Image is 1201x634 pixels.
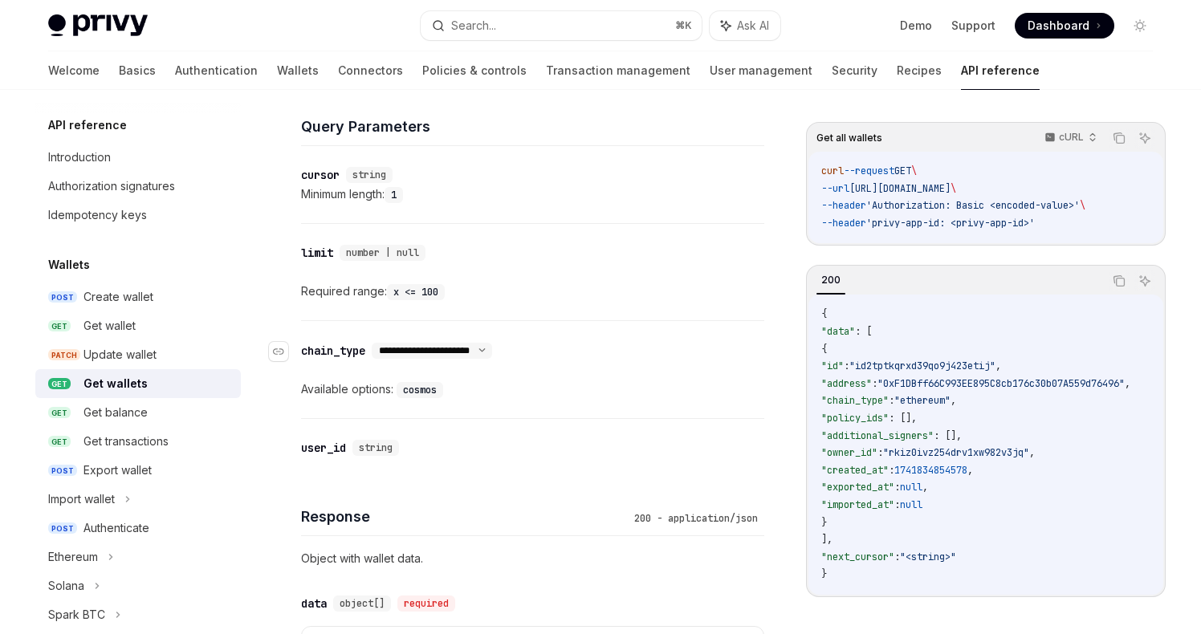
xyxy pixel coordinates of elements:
[961,51,1040,90] a: API reference
[821,217,866,230] span: --header
[922,481,928,494] span: ,
[451,16,496,35] div: Search...
[35,398,241,427] a: GETGet balance
[951,182,956,195] span: \
[387,284,445,300] code: x <= 100
[821,412,889,425] span: "policy_ids"
[844,165,894,177] span: --request
[934,429,962,442] span: : [],
[397,595,455,612] div: required
[1036,124,1104,152] button: cURL
[821,182,849,195] span: --url
[35,143,241,172] a: Introduction
[301,549,764,568] p: Object with wallet data.
[48,436,71,448] span: GET
[48,291,77,303] span: POST
[967,464,973,477] span: ,
[48,255,90,274] h5: Wallets
[737,18,769,34] span: Ask AI
[1059,131,1084,144] p: cURL
[277,51,319,90] a: Wallets
[821,394,889,407] span: "chain_type"
[48,605,105,624] div: Spark BTC
[48,576,84,595] div: Solana
[35,369,241,398] a: GETGet wallets
[889,412,917,425] span: : [],
[35,201,241,230] a: Idempotency keys
[995,360,1001,372] span: ,
[821,307,827,320] span: {
[83,316,136,335] div: Get wallet
[48,51,100,90] a: Welcome
[821,429,934,442] span: "additional_signers"
[352,169,386,181] span: string
[894,394,951,407] span: "ethereum"
[1134,128,1155,148] button: Ask AI
[422,51,527,90] a: Policies & controls
[894,498,900,511] span: :
[83,345,157,364] div: Update wallet
[821,343,827,356] span: {
[340,597,385,610] span: object[]
[832,51,877,90] a: Security
[301,506,628,527] h4: Response
[48,490,115,509] div: Import wallet
[1134,270,1155,291] button: Ask AI
[883,446,1029,459] span: "rkiz0ivz254drv1xw982v3jq"
[1080,199,1085,212] span: \
[48,116,127,135] h5: API reference
[821,516,827,529] span: }
[710,51,812,90] a: User management
[269,335,301,368] a: Navigate to header
[1109,128,1130,148] button: Copy the contents from the code block
[894,464,967,477] span: 1741834854578
[346,246,419,259] span: number | null
[951,18,995,34] a: Support
[821,533,833,546] span: ],
[821,165,844,177] span: curl
[900,18,932,34] a: Demo
[83,403,148,422] div: Get balance
[951,394,956,407] span: ,
[816,270,845,290] div: 200
[48,547,98,567] div: Ethereum
[849,182,951,195] span: [URL][DOMAIN_NAME]
[359,441,393,454] span: string
[35,514,241,543] a: POSTAuthenticate
[897,51,942,90] a: Recipes
[900,551,956,563] span: "<string>"
[83,287,153,307] div: Create wallet
[816,132,882,144] span: Get all wallets
[821,498,894,511] span: "imported_at"
[301,282,764,301] div: Required range:
[1127,13,1153,39] button: Toggle dark mode
[877,377,1125,390] span: "0xF1DBff66C993EE895C8cb176c30b07A559d76496"
[397,382,443,398] code: cosmos
[48,465,77,477] span: POST
[1028,18,1089,34] span: Dashboard
[900,498,922,511] span: null
[35,456,241,485] a: POSTExport wallet
[83,461,152,480] div: Export wallet
[1109,270,1130,291] button: Copy the contents from the code block
[821,464,889,477] span: "created_at"
[83,374,148,393] div: Get wallets
[1015,13,1114,39] a: Dashboard
[48,349,80,361] span: PATCH
[866,199,1080,212] span: 'Authorization: Basic <encoded-value>'
[175,51,258,90] a: Authentication
[821,551,894,563] span: "next_cursor"
[35,427,241,456] a: GETGet transactions
[48,407,71,419] span: GET
[894,551,900,563] span: :
[301,185,764,204] div: Minimum length:
[877,446,883,459] span: :
[628,510,764,526] div: 200 - application/json
[844,360,849,372] span: :
[900,481,922,494] span: null
[35,340,241,369] a: PATCHUpdate wallet
[301,380,764,399] div: Available options:
[821,567,827,580] span: }
[301,116,764,137] h4: Query Parameters
[301,245,333,261] div: limit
